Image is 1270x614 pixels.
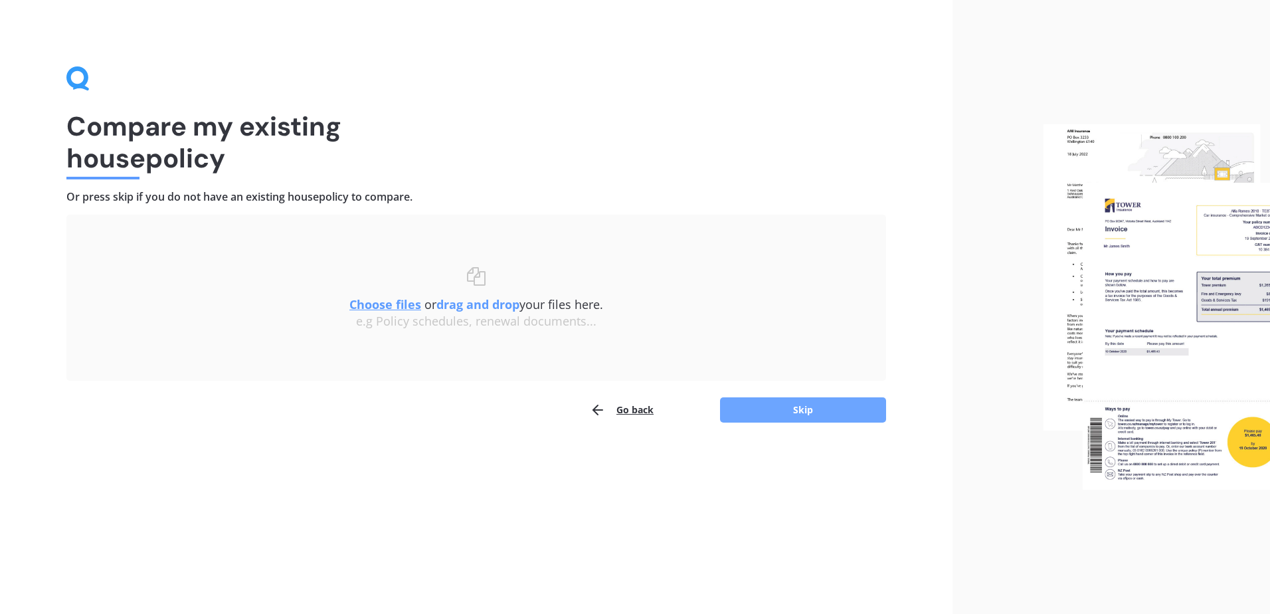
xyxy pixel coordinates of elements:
div: e.g Policy schedules, renewal documents... [93,314,860,329]
u: Choose files [349,296,421,312]
img: files.webp [1043,124,1270,490]
h1: Compare my existing house policy [66,110,886,174]
span: or your files here. [349,296,603,312]
button: Go back [590,397,654,423]
h4: Or press skip if you do not have an existing house policy to compare. [66,190,886,204]
b: drag and drop [436,296,519,312]
button: Skip [720,397,886,423]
